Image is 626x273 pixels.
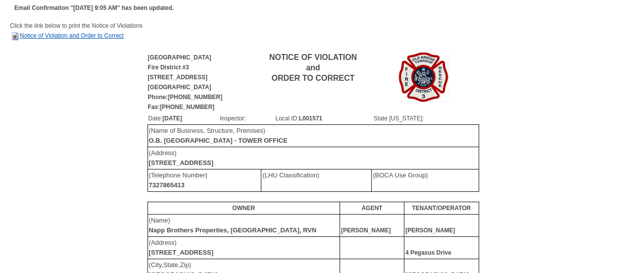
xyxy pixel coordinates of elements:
[405,249,451,256] b: 4 Pegasus Drive
[13,1,175,14] td: Email Confirmation "[DATE] 9:05 AM" has been updated.
[219,113,275,124] td: Inspector:
[232,205,255,212] b: OWNER
[361,205,382,212] b: AGENT
[149,249,214,256] b: [STREET_ADDRESS]
[148,113,220,124] td: Date:
[149,149,214,166] font: (Address)
[149,159,214,166] b: [STREET_ADDRESS]
[149,137,288,144] b: O.B. [GEOGRAPHIC_DATA] - TOWER OFFICE
[10,22,143,39] span: Click the link below to print the Notice of Violations
[412,205,471,212] b: TENANT/OPERATOR
[149,226,317,234] b: Napp Brothers Properties, [GEOGRAPHIC_DATA], RVN
[148,54,223,110] b: [GEOGRAPHIC_DATA] Fire District #3 [STREET_ADDRESS] [GEOGRAPHIC_DATA] Phone:[PHONE_NUMBER] Fax:[P...
[149,217,317,234] font: (Name)
[162,115,182,122] b: [DATE]
[275,113,373,124] td: Local ID:
[149,171,208,189] font: (Telephone Number)
[299,115,322,122] b: L001571
[341,227,391,234] b: [PERSON_NAME]
[262,171,319,179] font: (LHU Classification)
[10,32,124,39] a: Notice of Violation and Order to Correct
[149,181,185,189] b: 7327865413
[373,113,479,124] td: State [US_STATE]:
[405,227,455,234] b: [PERSON_NAME]
[399,53,448,102] img: Image
[269,53,357,82] b: NOTICE OF VIOLATION and ORDER TO CORRECT
[149,239,214,256] font: (Address)
[373,171,428,179] font: (BOCA Use Group)
[10,31,20,41] img: HTML Document
[149,127,288,144] font: (Name of Business, Structure, Premises)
